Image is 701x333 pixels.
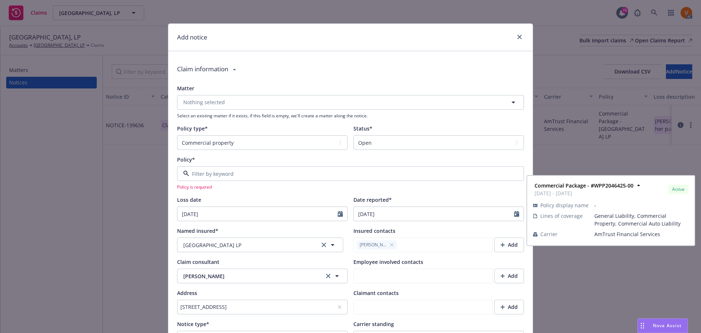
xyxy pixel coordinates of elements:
[500,244,514,251] span: Active
[594,230,689,238] span: AmTrust Financial Services
[185,247,286,255] span: [DATE] - [DATE]
[252,190,271,198] span: Expired
[494,300,524,314] button: Add
[183,272,318,280] span: [PERSON_NAME]
[500,217,514,223] span: Active
[353,321,394,328] span: Carrier standing
[185,213,284,220] strong: Commercial Package - #WPP2046425-00
[177,269,348,283] button: [PERSON_NAME]clear selection
[185,240,286,247] strong: Commercial Umbrella - #SMB1795525-03
[535,182,633,189] strong: Commercial Package - #WPP2046425-00
[638,319,647,333] div: Drag to move
[540,212,583,220] span: Lines of coverage
[177,85,194,92] span: Matter
[671,186,686,193] span: Active
[215,190,240,198] span: Upcoming
[177,58,524,80] div: Claim information
[177,125,208,132] span: Policy type*
[185,220,284,228] span: [DATE] - [DATE]
[177,156,195,163] span: Policy*
[177,113,524,119] span: Select an existing matter if it exists, if this field is empty, we'll create a matter along the n...
[177,290,197,296] span: Address
[183,98,225,106] span: Nothing selected
[594,201,689,209] span: -
[177,258,219,265] span: Claim consultant
[177,321,209,328] span: Notice type*
[501,269,518,283] div: Add
[515,33,524,41] a: close
[540,230,558,238] span: Carrier
[180,303,337,311] div: [STREET_ADDRESS]
[189,170,509,178] input: Filter by keyword
[177,33,207,42] h1: Add notice
[353,125,372,132] span: Status*
[353,258,423,265] span: Employee involved contacts
[535,189,633,197] span: [DATE] - [DATE]
[594,212,689,227] span: General Liability, Commercial Property, Commercial Auto Liability
[283,190,290,198] span: All
[501,300,518,314] div: Add
[637,318,688,333] button: Nova Assist
[540,201,589,209] span: Policy display name
[653,322,682,329] span: Nova Assist
[188,190,203,198] span: Active
[494,269,524,283] button: Add
[177,95,524,110] button: Nothing selected
[324,272,333,280] a: clear selection
[177,58,228,80] div: Claim information
[353,290,399,296] span: Claimant contacts
[177,300,348,314] button: [STREET_ADDRESS]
